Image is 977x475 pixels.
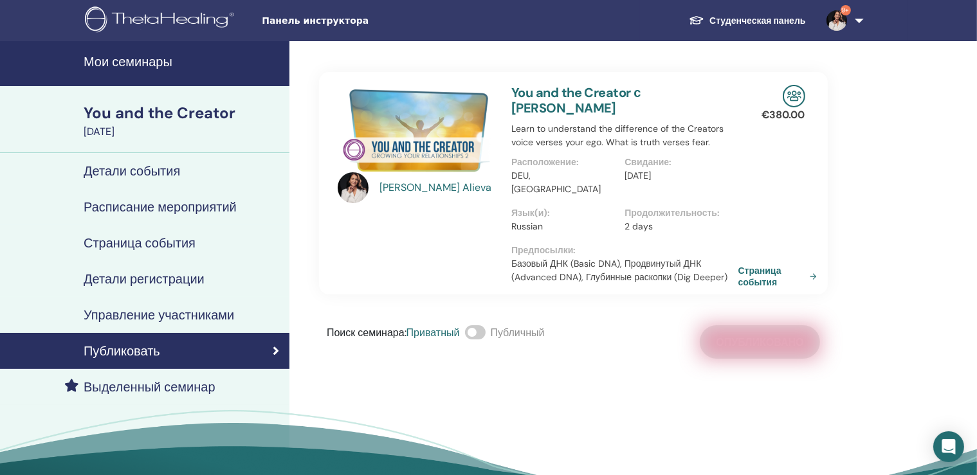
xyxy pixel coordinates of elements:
[511,257,738,284] p: Базовый ДНК (Basic DNA), Продвинутый ДНК (Advanced DNA), Глубинные раскопки (Dig Deeper)
[84,163,180,179] h4: Детали события
[738,265,822,288] a: Страница события
[783,85,805,107] img: In-Person Seminar
[84,54,282,69] h4: Мои семинары
[511,206,617,220] p: Язык(и) :
[511,244,738,257] p: Предпосылки :
[84,235,196,251] h4: Страница события
[84,343,160,359] h4: Публиковать
[625,206,730,220] p: Продолжительность :
[511,169,617,196] p: DEU, [GEOGRAPHIC_DATA]
[511,122,738,149] p: Learn to understand the difference of the Creators voice verses your ego. What is truth verses fear.
[491,326,545,339] span: Публичный
[689,15,704,26] img: graduation-cap-white.svg
[338,172,369,203] img: default.jpg
[679,9,816,33] a: Студенческая панель
[84,124,282,139] div: [DATE]
[511,84,641,116] a: You and the Creator с [PERSON_NAME]
[85,6,239,35] img: logo.png
[406,326,460,339] span: Приватный
[84,102,282,124] div: You and the Creator
[338,85,496,176] img: You and the Creator
[933,431,964,462] div: Open Intercom Messenger
[625,220,730,233] p: 2 days
[84,271,205,287] h4: Детали регистрации
[841,5,851,15] span: 9+
[762,107,805,123] p: € 380.00
[625,156,730,169] p: Свидание :
[625,169,730,183] p: [DATE]
[380,180,499,195] a: [PERSON_NAME] Alieva
[84,199,237,215] h4: Расписание мероприятий
[511,220,617,233] p: Russian
[262,14,455,28] span: Панель инструктора
[511,156,617,169] p: Расположение :
[826,10,847,31] img: default.jpg
[76,102,289,139] a: You and the Creator[DATE]
[327,326,406,339] span: Поиск семинара :
[84,379,215,395] h4: Выделенный семинар
[84,307,234,323] h4: Управление участниками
